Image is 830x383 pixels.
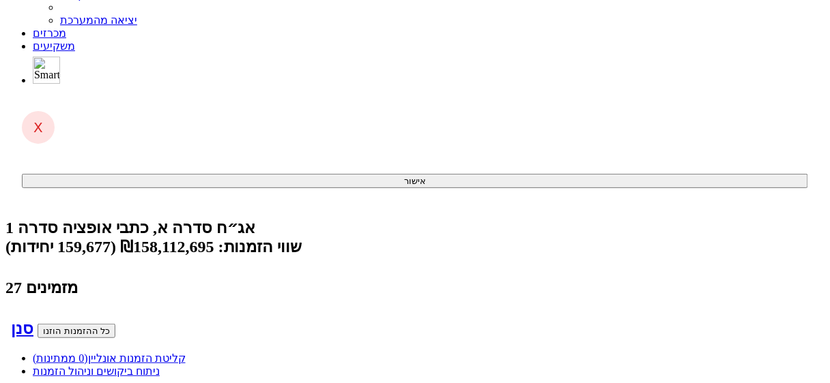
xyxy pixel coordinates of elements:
[33,352,186,364] a: קליטת הזמנות אונליין(0 ממתינות)
[38,324,115,338] button: כל ההזמנות הוזנו
[5,237,825,256] div: שווי הזמנות: ₪158,112,695 (159,677 יחידות)
[22,174,808,188] button: אישור
[11,320,33,337] a: סנן
[60,14,137,26] a: יציאה מהמערכת
[33,352,88,364] span: (0 ממתינות)
[5,218,825,237] div: ווישור גלובלטק בע"מ - אג״ח (סדרה א), כתבי אופציה (סדרה 1) - הנפקה לציבור
[33,40,75,52] a: משקיעים
[33,119,43,136] span: X
[33,365,160,377] a: ניתוח ביקושים וניהול הזמנות
[33,27,66,39] a: מכרזים
[33,57,60,84] img: SmartBull Logo
[5,278,825,297] h4: 27 מזמינים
